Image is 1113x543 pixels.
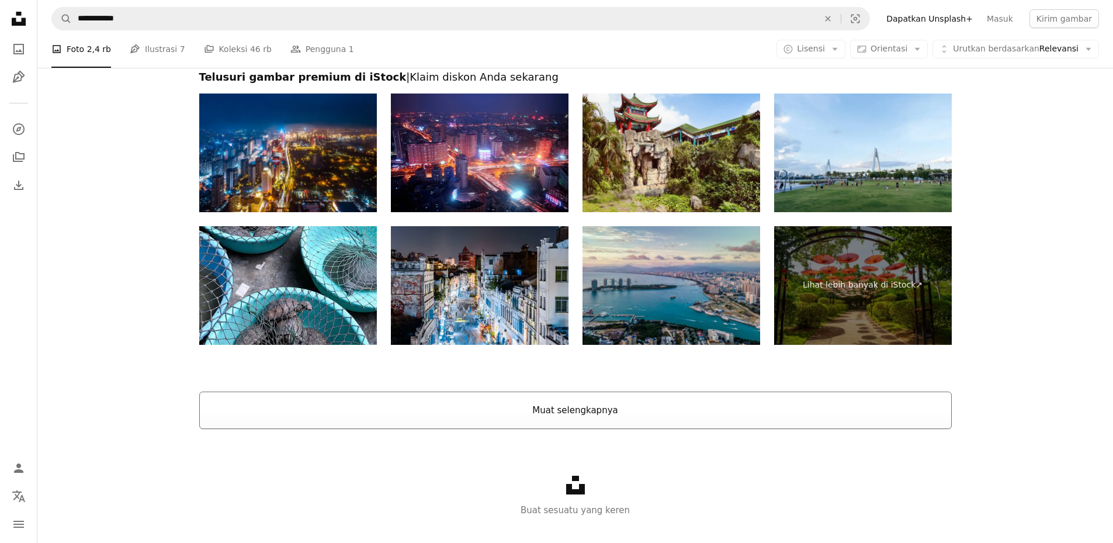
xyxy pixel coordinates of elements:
[391,94,568,212] img: Haikou
[774,226,952,345] a: Lihat lebih banyak di iStock↗
[953,43,1079,55] span: Relevansi
[204,30,272,68] a: Koleksi 46 rb
[130,30,185,68] a: Ilustrasi 7
[199,70,952,84] h2: Telusuri gambar premium di iStock
[7,146,30,169] a: Koleksi
[1029,9,1099,28] button: Kirim gambar
[7,7,30,33] a: Beranda — Unsplash
[7,117,30,141] a: Jelajahi
[980,9,1020,28] a: Masuk
[582,94,760,212] img: Makam Hai Rui di Haikou CINA
[180,43,185,56] span: 7
[52,8,72,30] button: Pencarian di Unsplash
[199,392,952,429] button: Muat selengkapnya
[932,40,1099,58] button: Urutkan berdasarkanRelevansi
[582,226,760,345] img: Arsitektur kota Sanya lanskap cakrawala panorama foto udara
[797,44,825,53] span: Lisensi
[815,8,841,30] button: Hapus
[250,43,272,56] span: 46 rb
[7,174,30,197] a: Riwayat Pengunduhan
[199,226,377,345] img: Makanan Cina
[850,40,928,58] button: Orientasi
[774,94,952,212] img: Haikou Century Bridge: A Modern Landmark on the City Skyline
[879,9,980,28] a: Dapatkan Unsplash+
[199,94,377,212] img: Night Light Show at Guomao CBD, Binhai Avenue, Haikou, Hainan, China
[7,37,30,61] a: Foto
[871,44,907,53] span: Orientasi
[406,71,559,83] span: | Klaim diskon Anda sekarang
[7,513,30,536] button: Menu
[51,7,870,30] form: Temuka visual di seluruh situs
[7,65,30,89] a: Ilustrasi
[841,8,869,30] button: Pencarian visual
[290,30,354,68] a: Pengguna 1
[953,44,1039,53] span: Urutkan berdasarkan
[776,40,845,58] button: Lisensi
[391,226,568,345] img: High angle night view of the old arcade street in Haikou, Hainan, China
[7,485,30,508] button: Bahasa
[37,503,1113,517] p: Buat sesuatu yang keren
[7,456,30,480] a: Masuk/Daftar
[349,43,354,56] span: 1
